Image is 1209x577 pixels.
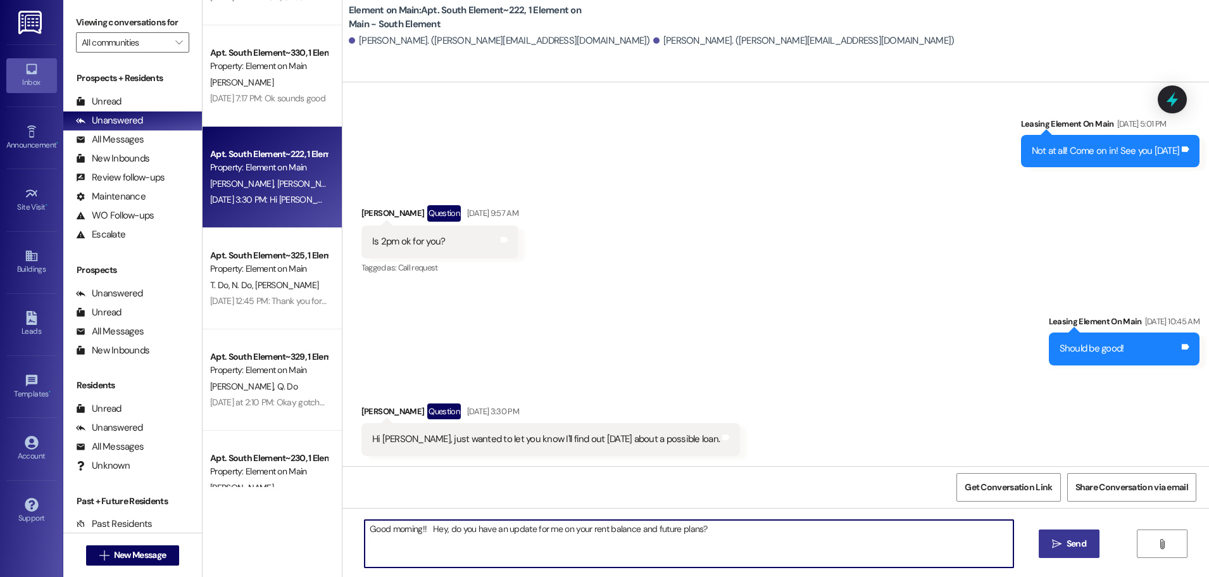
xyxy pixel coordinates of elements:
[49,388,51,396] span: •
[99,550,109,561] i: 
[76,459,130,472] div: Unknown
[46,201,47,210] span: •
[1067,473,1196,502] button: Share Conversation via email
[210,364,327,377] div: Property: Element on Main
[175,37,182,48] i: 
[82,32,169,53] input: All communities
[76,344,149,357] div: New Inbounds
[76,95,122,108] div: Unread
[63,379,202,392] div: Residents
[1060,342,1124,355] div: Should be good!
[210,482,273,493] span: [PERSON_NAME]
[6,58,57,92] a: Inbox
[1067,537,1086,550] span: Send
[349,4,602,31] b: Element on Main: Apt. South Element~222, 1 Element on Main - South Element
[349,34,650,48] div: [PERSON_NAME]. ([PERSON_NAME][EMAIL_ADDRESS][DOMAIN_NAME])
[398,262,438,273] span: Call request
[76,190,146,203] div: Maintenance
[63,495,202,508] div: Past + Future Residents
[210,381,277,392] span: [PERSON_NAME]
[76,152,149,165] div: New Inbounds
[464,206,518,220] div: [DATE] 9:57 AM
[210,161,327,174] div: Property: Element on Main
[1021,117,1200,135] div: Leasing Element On Main
[1142,315,1200,328] div: [DATE] 10:45 AM
[210,178,277,189] span: [PERSON_NAME]
[965,481,1052,494] span: Get Conversation Link
[18,11,44,34] img: ResiDesk Logo
[63,72,202,85] div: Prospects + Residents
[6,307,57,341] a: Leads
[464,405,519,418] div: [DATE] 3:30 PM
[76,440,144,453] div: All Messages
[365,520,1013,567] textarea: Good morning!! Hey, do you have an update for me on your rent balance and future plans?
[1039,529,1100,558] button: Send
[210,452,327,465] div: Apt. South Element~230, 1 Element on Main - South Element
[210,279,232,291] span: T. Do
[210,465,327,478] div: Property: Element on Main
[76,421,143,434] div: Unanswered
[56,139,58,148] span: •
[76,114,143,127] div: Unanswered
[277,178,340,189] span: [PERSON_NAME]
[76,133,144,146] div: All Messages
[76,209,154,222] div: WO Follow-ups
[210,46,327,60] div: Apt. South Element~330, 1 Element on Main - South Element
[76,306,122,319] div: Unread
[114,548,166,562] span: New Message
[232,279,255,291] span: N. Do
[6,432,57,466] a: Account
[76,13,189,32] label: Viewing conversations for
[76,517,153,531] div: Past Residents
[86,545,180,566] button: New Message
[210,262,327,276] div: Property: Element on Main
[277,381,298,392] span: Q. Do
[653,34,955,48] div: [PERSON_NAME]. ([PERSON_NAME][EMAIL_ADDRESS][DOMAIN_NAME])
[372,235,446,248] div: Is 2pm ok for you?
[210,194,592,205] div: [DATE] 3:30 PM: Hi [PERSON_NAME], just wanted to let you know I'll find out [DATE] about a possib...
[210,60,327,73] div: Property: Element on Main
[427,403,461,419] div: Question
[210,92,325,104] div: [DATE] 7:17 PM: Ok sounds good
[427,205,461,221] div: Question
[210,350,327,364] div: Apt. South Element~329, 1 Element on Main - South Element
[210,295,380,307] div: [DATE] 12:45 PM: Thank you for letting us know.
[361,258,518,277] div: Tagged as:
[210,148,327,161] div: Apt. South Element~222, 1 Element on Main - South Element
[6,370,57,404] a: Templates •
[361,403,740,424] div: [PERSON_NAME]
[1032,144,1180,158] div: Not at all! Come on in! See you [DATE]
[255,279,318,291] span: [PERSON_NAME]
[76,325,144,338] div: All Messages
[76,171,165,184] div: Review follow-ups
[210,249,327,262] div: Apt. South Element~325, 1 Element on Main - South Element
[76,402,122,415] div: Unread
[361,205,518,225] div: [PERSON_NAME]
[1052,539,1062,549] i: 
[76,228,125,241] div: Escalate
[1157,539,1167,549] i: 
[1114,117,1167,130] div: [DATE] 5:01 PM
[210,77,273,88] span: [PERSON_NAME]
[1049,315,1200,333] div: Leasing Element On Main
[210,396,420,408] div: [DATE] at 2:10 PM: Okay gotcha! I'll let them know. Thanks!
[6,183,57,217] a: Site Visit •
[956,473,1060,502] button: Get Conversation Link
[372,433,720,446] div: Hi [PERSON_NAME], just wanted to let you know I'll find out [DATE] about a possible loan.
[1075,481,1188,494] span: Share Conversation via email
[6,494,57,528] a: Support
[6,245,57,279] a: Buildings
[76,287,143,300] div: Unanswered
[63,263,202,277] div: Prospects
